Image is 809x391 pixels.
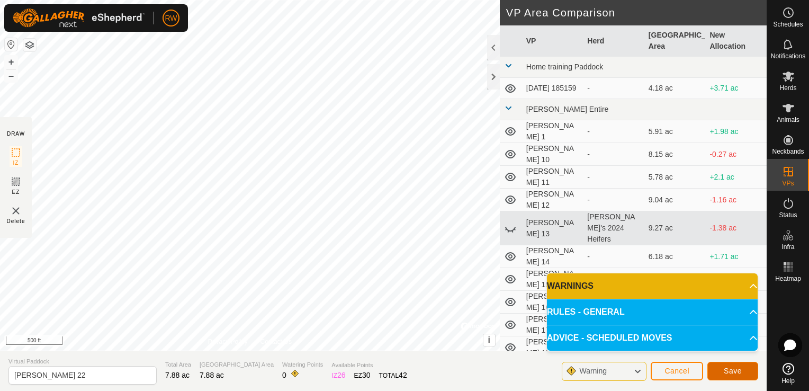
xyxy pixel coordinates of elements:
[644,143,706,166] td: 8.15 ac
[165,371,190,379] span: 7.88 ac
[705,78,767,99] td: +3.71 ac
[579,367,607,375] span: Warning
[8,357,157,366] span: Virtual Paddock
[781,244,794,250] span: Infra
[775,276,801,282] span: Heatmap
[483,334,495,346] button: i
[767,359,809,388] a: Help
[200,360,274,369] span: [GEOGRAPHIC_DATA] Area
[779,212,797,218] span: Status
[587,126,640,137] div: -
[651,362,703,380] button: Cancel
[779,85,796,91] span: Herds
[707,362,758,380] button: Save
[705,268,767,291] td: -4.03 ac
[547,280,594,292] span: WARNINGS
[547,306,625,318] span: RULES - GENERAL
[644,166,706,189] td: 5.78 ac
[522,25,583,57] th: VP
[587,194,640,206] div: -
[522,78,583,99] td: [DATE] 185159
[547,325,758,351] p-accordion-header: ADVICE - SCHEDULED MOVES
[522,314,583,336] td: [PERSON_NAME] 17
[399,371,407,379] span: 42
[587,172,640,183] div: -
[522,336,583,359] td: [PERSON_NAME] 18
[208,337,248,346] a: Privacy Policy
[664,367,689,375] span: Cancel
[379,370,407,381] div: TOTAL
[23,39,36,51] button: Map Layers
[705,189,767,211] td: -1.16 ac
[12,188,20,196] span: EZ
[282,371,286,379] span: 0
[522,291,583,314] td: [PERSON_NAME] 16
[587,211,640,245] div: [PERSON_NAME]'s 2024 Heifers
[337,371,346,379] span: 26
[5,56,17,68] button: +
[5,69,17,82] button: –
[547,273,758,299] p-accordion-header: WARNINGS
[547,332,672,344] span: ADVICE - SCHEDULED MOVES
[522,120,583,143] td: [PERSON_NAME] 1
[7,217,25,225] span: Delete
[522,143,583,166] td: [PERSON_NAME] 10
[644,120,706,143] td: 5.91 ac
[644,25,706,57] th: [GEOGRAPHIC_DATA] Area
[705,25,767,57] th: New Allocation
[522,211,583,245] td: [PERSON_NAME] 13
[522,245,583,268] td: [PERSON_NAME] 14
[644,268,706,291] td: 11.91 ac
[705,166,767,189] td: +2.1 ac
[331,370,345,381] div: IZ
[13,159,19,167] span: IZ
[705,245,767,268] td: +1.71 ac
[331,361,407,370] span: Available Points
[705,143,767,166] td: -0.27 ac
[165,13,177,24] span: RW
[522,268,583,291] td: [PERSON_NAME] 15
[10,205,22,217] img: VP
[165,360,191,369] span: Total Area
[7,130,25,138] div: DRAW
[13,8,145,28] img: Gallagher Logo
[200,371,224,379] span: 7.88 ac
[522,189,583,211] td: [PERSON_NAME] 12
[705,211,767,245] td: -1.38 ac
[5,38,17,51] button: Reset Map
[506,6,767,19] h2: VP Area Comparison
[771,53,805,59] span: Notifications
[772,148,804,155] span: Neckbands
[705,120,767,143] td: +1.98 ac
[354,370,371,381] div: EZ
[260,337,292,346] a: Contact Us
[526,105,609,113] span: [PERSON_NAME] Entire
[773,21,803,28] span: Schedules
[587,83,640,94] div: -
[587,149,640,160] div: -
[282,360,323,369] span: Watering Points
[488,335,490,344] span: i
[782,180,794,186] span: VPs
[644,245,706,268] td: 6.18 ac
[362,371,371,379] span: 30
[587,251,640,262] div: -
[583,25,644,57] th: Herd
[644,211,706,245] td: 9.27 ac
[547,299,758,325] p-accordion-header: RULES - GENERAL
[777,117,799,123] span: Animals
[526,63,604,71] span: Home training Paddock
[644,189,706,211] td: 9.04 ac
[724,367,742,375] span: Save
[522,166,583,189] td: [PERSON_NAME] 11
[644,78,706,99] td: 4.18 ac
[781,378,795,384] span: Help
